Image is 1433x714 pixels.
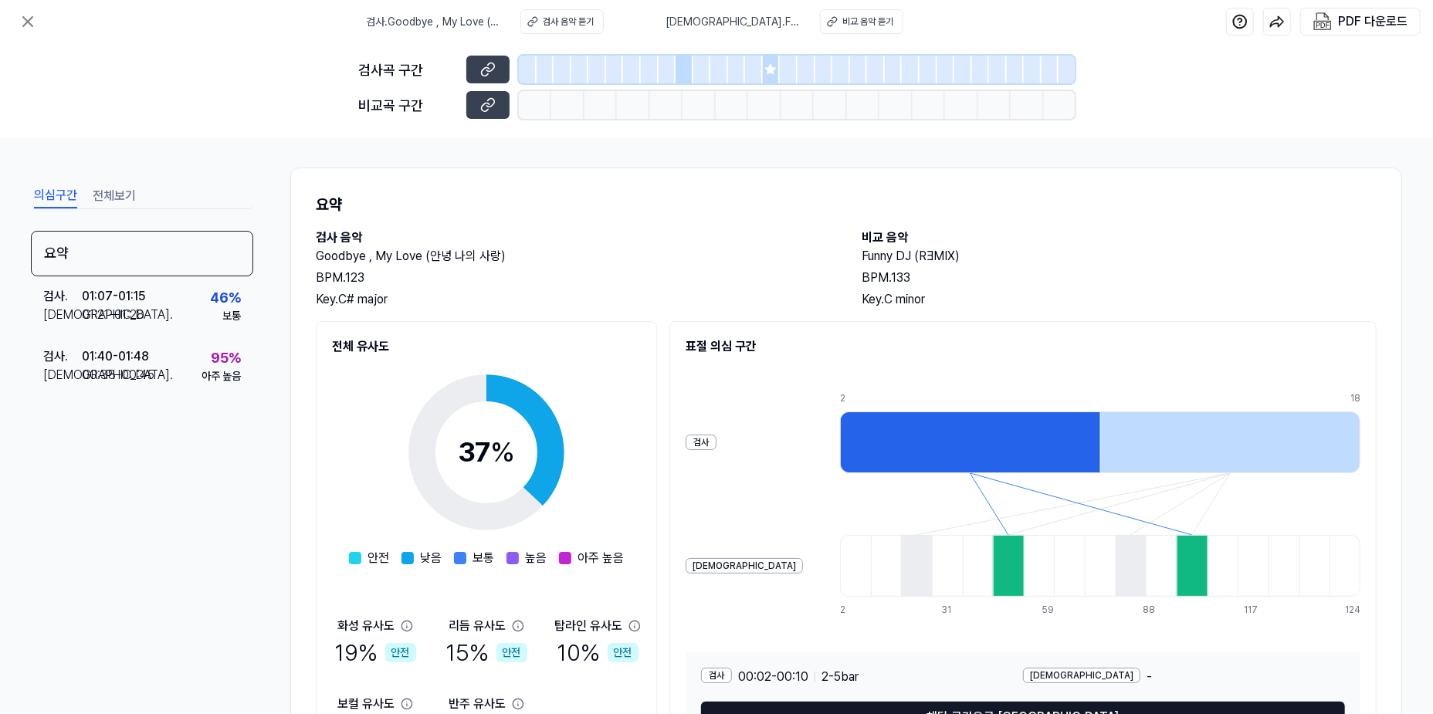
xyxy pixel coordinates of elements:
img: help [1232,14,1248,29]
div: PDF 다운로드 [1338,12,1408,32]
div: 검사 음악 듣기 [543,15,594,29]
div: 59 [1042,603,1073,617]
div: 안전 [385,643,416,662]
span: % [490,435,515,469]
div: 보컬 유사도 [337,695,395,713]
span: 검사 . Goodbye , My Love (안녕 나의 사랑) [366,14,502,30]
div: 비교곡 구간 [358,95,457,116]
div: 18 [1350,391,1360,405]
div: 10 % [557,635,639,670]
button: 비교 음악 듣기 [820,9,903,34]
div: 01:07 - 01:15 [82,287,145,306]
div: 95 % [211,347,241,368]
button: PDF 다운로드 [1310,8,1411,35]
div: 117 [1244,603,1275,617]
div: 2 [840,391,1100,405]
h2: 검사 음악 [316,228,831,247]
div: 01:21 - 01:28 [82,306,144,324]
div: BPM. 133 [862,269,1377,287]
div: [DEMOGRAPHIC_DATA] [686,558,803,574]
div: 탑라인 유사도 [554,617,622,635]
div: 비교 음악 듣기 [842,15,893,29]
div: 검사 . [43,287,82,306]
h2: 비교 음악 [862,228,1377,247]
div: 요약 [31,231,253,276]
div: [DEMOGRAPHIC_DATA] . [43,366,82,384]
span: [DEMOGRAPHIC_DATA] . Funny DJ (RƎMIX) [666,14,801,30]
div: 00:38 - 00:45 [82,366,154,384]
h2: 표절 의심 구간 [686,337,1360,356]
div: Key. C minor [862,290,1377,309]
div: 리듬 유사도 [449,617,506,635]
div: 보통 [222,308,241,324]
h2: Goodbye , My Love (안녕 나의 사랑) [316,247,831,266]
div: 화성 유사도 [337,617,395,635]
span: 낮음 [420,549,442,567]
div: 37 [458,431,515,473]
div: 01:40 - 01:48 [82,347,149,366]
div: [DEMOGRAPHIC_DATA] [1023,668,1140,683]
div: 검사 . [43,347,82,366]
span: 2 - 5 bar [822,668,859,686]
div: [DEMOGRAPHIC_DATA] . [43,306,82,324]
div: 88 [1143,603,1174,617]
img: share [1269,14,1285,29]
div: BPM. 123 [316,269,831,287]
span: 00:02 - 00:10 [738,668,808,686]
div: 46 % [210,287,241,308]
span: 높음 [525,549,547,567]
button: 의심구간 [34,184,77,208]
div: Key. C# major [316,290,831,309]
img: PDF Download [1313,12,1332,31]
div: - [1023,668,1345,686]
button: 전체보기 [93,184,136,208]
div: 15 % [446,635,527,670]
div: 검사 [686,435,716,450]
div: 반주 유사도 [449,695,506,713]
div: 안전 [608,643,639,662]
h1: 요약 [316,193,1377,216]
div: 2 [840,603,871,617]
h2: 전체 유사도 [332,337,641,356]
div: 검사곡 구간 [358,59,457,80]
div: 124 [1345,603,1360,617]
span: 보통 [473,549,494,567]
h2: Funny DJ (RƎMIX) [862,247,1377,266]
div: 아주 높음 [202,368,241,384]
button: 검사 음악 듣기 [520,9,604,34]
div: 19 % [335,635,416,670]
span: 안전 [368,549,389,567]
span: 아주 높음 [578,549,624,567]
div: 31 [941,603,972,617]
div: 안전 [496,643,527,662]
div: 검사 [701,668,732,683]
